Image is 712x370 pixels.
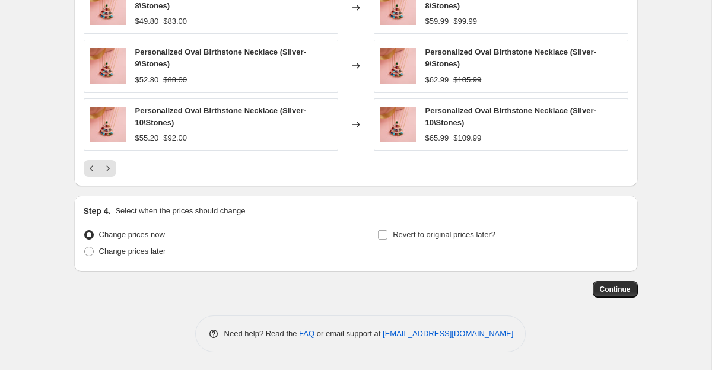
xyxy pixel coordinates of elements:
[99,247,166,256] span: Change prices later
[425,106,596,127] span: Personalized Oval Birthstone Necklace (Silver-10\Stones)
[115,205,245,217] p: Select when the prices should change
[135,74,159,86] div: $52.80
[425,74,449,86] div: $62.99
[380,48,416,84] img: il_fullxfull.5556795833_ah5z_80x.jpg
[135,106,306,127] span: Personalized Oval Birthstone Necklace (Silver-10\Stones)
[84,160,116,177] nav: Pagination
[135,132,159,144] div: $55.20
[380,107,416,142] img: il_fullxfull.5556795833_ah5z_80x.jpg
[453,74,481,86] strike: $105.99
[593,281,638,298] button: Continue
[299,329,314,338] a: FAQ
[84,160,100,177] button: Previous
[135,47,306,68] span: Personalized Oval Birthstone Necklace (Silver-9\Stones)
[453,15,477,27] strike: $99.99
[425,132,449,144] div: $65.99
[163,74,187,86] strike: $88.00
[600,285,631,294] span: Continue
[100,160,116,177] button: Next
[383,329,513,338] a: [EMAIL_ADDRESS][DOMAIN_NAME]
[425,15,449,27] div: $59.99
[90,48,126,84] img: il_fullxfull.5556795833_ah5z_80x.jpg
[163,132,187,144] strike: $92.00
[314,329,383,338] span: or email support at
[393,230,495,239] span: Revert to original prices later?
[453,132,481,144] strike: $109.99
[84,205,111,217] h2: Step 4.
[163,15,187,27] strike: $83.00
[425,47,596,68] span: Personalized Oval Birthstone Necklace (Silver-9\Stones)
[135,15,159,27] div: $49.80
[99,230,165,239] span: Change prices now
[224,329,300,338] span: Need help? Read the
[90,107,126,142] img: il_fullxfull.5556795833_ah5z_80x.jpg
